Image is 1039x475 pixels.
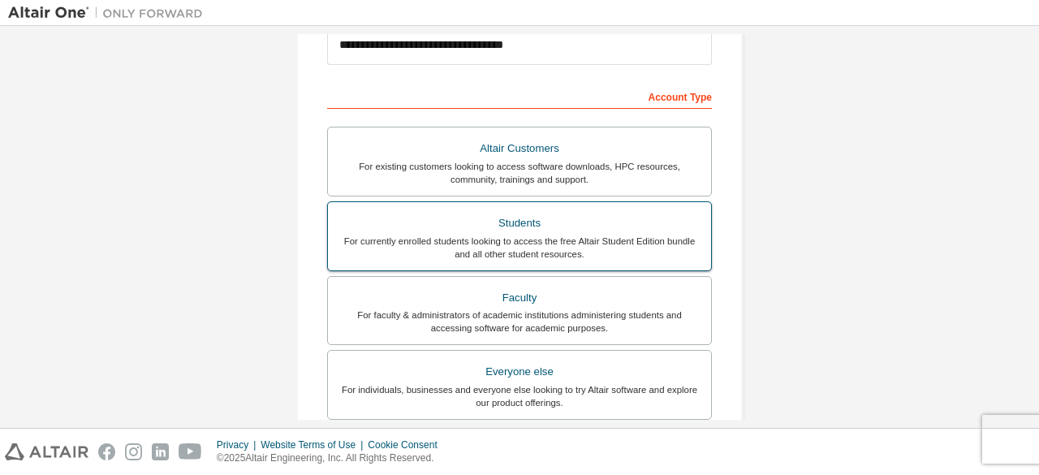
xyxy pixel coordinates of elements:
[98,443,115,460] img: facebook.svg
[8,5,211,21] img: Altair One
[338,137,701,160] div: Altair Customers
[5,443,88,460] img: altair_logo.svg
[338,309,701,335] div: For faculty & administrators of academic institutions administering students and accessing softwa...
[338,383,701,409] div: For individuals, businesses and everyone else looking to try Altair software and explore our prod...
[327,83,712,109] div: Account Type
[338,235,701,261] div: For currently enrolled students looking to access the free Altair Student Edition bundle and all ...
[217,438,261,451] div: Privacy
[261,438,368,451] div: Website Terms of Use
[217,451,447,465] p: © 2025 Altair Engineering, Inc. All Rights Reserved.
[338,212,701,235] div: Students
[368,438,446,451] div: Cookie Consent
[152,443,169,460] img: linkedin.svg
[338,287,701,309] div: Faculty
[338,160,701,186] div: For existing customers looking to access software downloads, HPC resources, community, trainings ...
[179,443,202,460] img: youtube.svg
[338,361,701,383] div: Everyone else
[125,443,142,460] img: instagram.svg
